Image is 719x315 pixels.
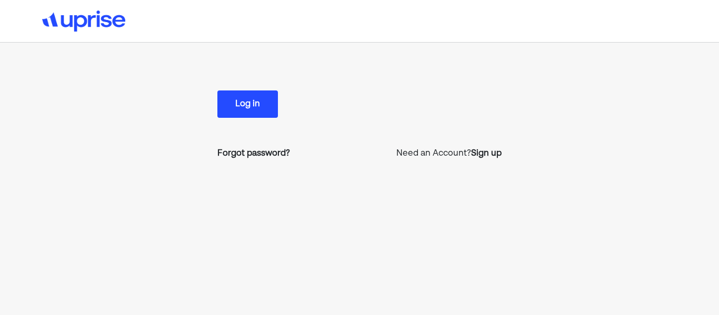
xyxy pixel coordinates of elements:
button: Log in [217,90,278,118]
a: Forgot password? [217,147,290,160]
a: Sign up [471,147,502,160]
p: Need an Account? [396,147,502,160]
